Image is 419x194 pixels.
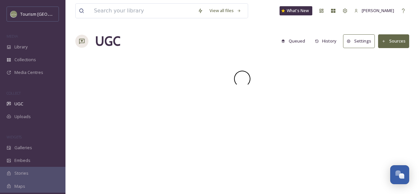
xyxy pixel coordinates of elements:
[14,114,31,120] span: Uploads
[278,35,312,47] a: Queued
[312,35,340,47] button: History
[351,4,397,17] a: [PERSON_NAME]
[14,101,23,107] span: UGC
[14,170,28,176] span: Stories
[343,34,378,48] a: Settings
[206,4,245,17] a: View all files
[20,11,79,17] span: Tourism [GEOGRAPHIC_DATA]
[14,69,43,76] span: Media Centres
[343,34,375,48] button: Settings
[362,8,394,13] span: [PERSON_NAME]
[7,34,18,39] span: MEDIA
[14,157,30,164] span: Embeds
[95,31,120,51] a: UGC
[378,34,409,48] button: Sources
[7,134,22,139] span: WIDGETS
[14,183,25,189] span: Maps
[91,4,194,18] input: Search your library
[278,35,308,47] button: Queued
[280,6,312,15] a: What's New
[390,165,409,184] button: Open Chat
[14,57,36,63] span: Collections
[312,35,343,47] a: History
[14,145,32,151] span: Galleries
[7,91,21,96] span: COLLECT
[10,11,17,17] img: Abbotsford_Snapsea.png
[14,44,27,50] span: Library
